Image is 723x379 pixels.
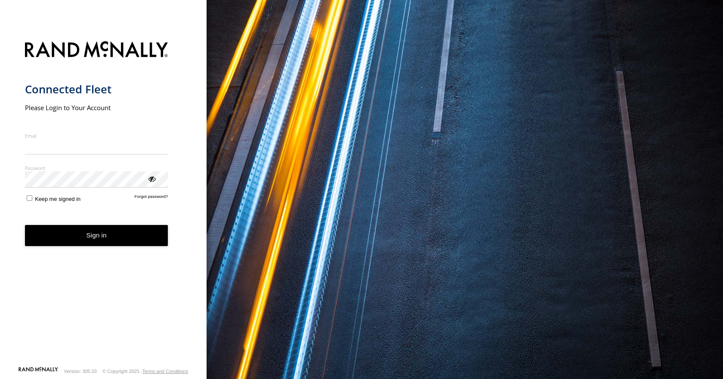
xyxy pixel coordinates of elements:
h1: Connected Fleet [25,82,168,96]
img: Rand McNally [25,40,168,62]
form: main [25,36,182,366]
a: Visit our Website [19,367,58,376]
span: Keep me signed in [35,196,80,202]
div: Version: 305.03 [64,369,97,374]
label: Password [25,165,168,171]
div: © Copyright 2025 - [102,369,188,374]
button: Sign in [25,225,168,246]
h2: Please Login to Your Account [25,103,168,112]
a: Terms and Conditions [142,369,188,374]
div: ViewPassword [147,174,156,183]
a: Forgot password? [135,194,168,202]
label: Email [25,132,168,139]
input: Keep me signed in [27,195,32,201]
